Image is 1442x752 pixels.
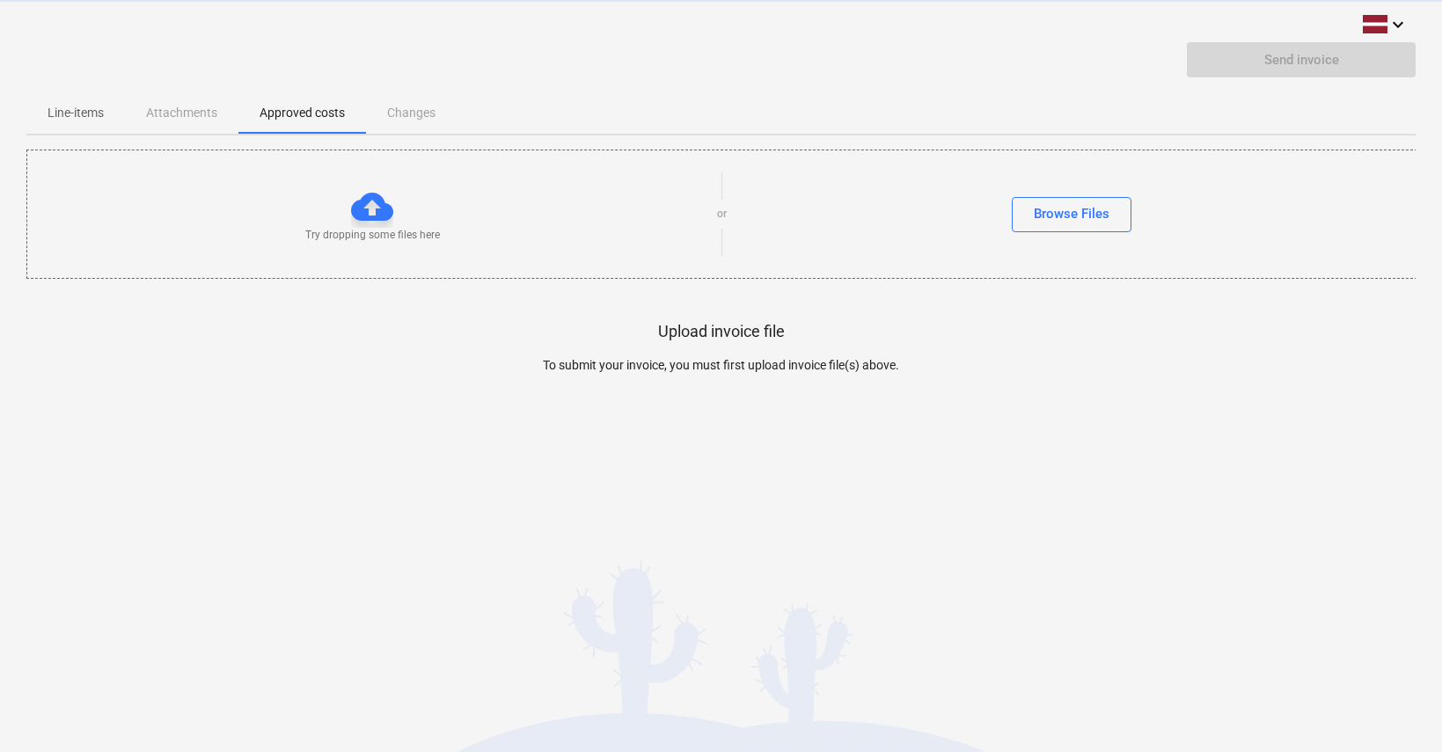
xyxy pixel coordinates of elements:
button: Browse Files [1012,197,1131,232]
p: Approved costs [260,104,345,122]
i: keyboard_arrow_down [1387,14,1409,35]
div: Browse Files [1034,202,1109,225]
p: Try dropping some files here [305,228,440,243]
p: Upload invoice file [658,321,785,342]
p: or [717,207,727,222]
p: To submit your invoice, you must first upload invoice file(s) above. [374,356,1069,375]
div: Try dropping some files hereorBrowse Files [26,150,1417,279]
p: Line-items [48,104,104,122]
